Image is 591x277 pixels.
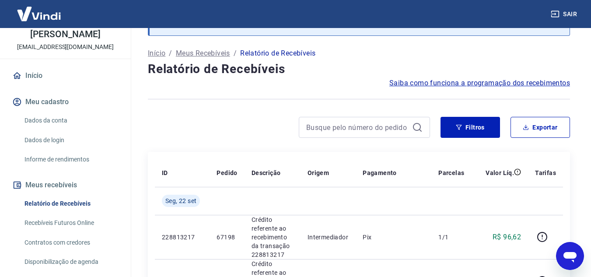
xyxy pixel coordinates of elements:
[308,168,329,177] p: Origem
[165,196,196,205] span: Seg, 22 set
[169,48,172,59] p: /
[535,168,556,177] p: Tarifas
[240,48,315,59] p: Relatório de Recebíveis
[162,233,203,242] p: 228813217
[21,112,120,130] a: Dados da conta
[10,92,120,112] button: Meu cadastro
[441,117,500,138] button: Filtros
[549,6,581,22] button: Sair
[556,242,584,270] iframe: Botão para abrir a janela de mensagens
[10,175,120,195] button: Meus recebíveis
[363,233,424,242] p: Pix
[438,233,464,242] p: 1/1
[217,168,237,177] p: Pedido
[234,48,237,59] p: /
[148,48,165,59] a: Início
[493,232,521,242] p: R$ 96,62
[176,48,230,59] a: Meus Recebíveis
[148,60,570,78] h4: Relatório de Recebíveis
[306,121,409,134] input: Busque pelo número do pedido
[21,253,120,271] a: Disponibilização de agenda
[21,131,120,149] a: Dados de login
[21,234,120,252] a: Contratos com credores
[486,168,514,177] p: Valor Líq.
[252,215,294,259] p: Crédito referente ao recebimento da transação 228813217
[10,0,67,27] img: Vindi
[217,233,237,242] p: 67198
[17,42,114,52] p: [EMAIL_ADDRESS][DOMAIN_NAME]
[511,117,570,138] button: Exportar
[30,30,100,39] p: [PERSON_NAME]
[21,195,120,213] a: Relatório de Recebíveis
[438,168,464,177] p: Parcelas
[21,214,120,232] a: Recebíveis Futuros Online
[252,168,281,177] p: Descrição
[10,66,120,85] a: Início
[363,168,397,177] p: Pagamento
[389,78,570,88] a: Saiba como funciona a programação dos recebimentos
[162,168,168,177] p: ID
[21,151,120,168] a: Informe de rendimentos
[308,233,349,242] p: Intermediador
